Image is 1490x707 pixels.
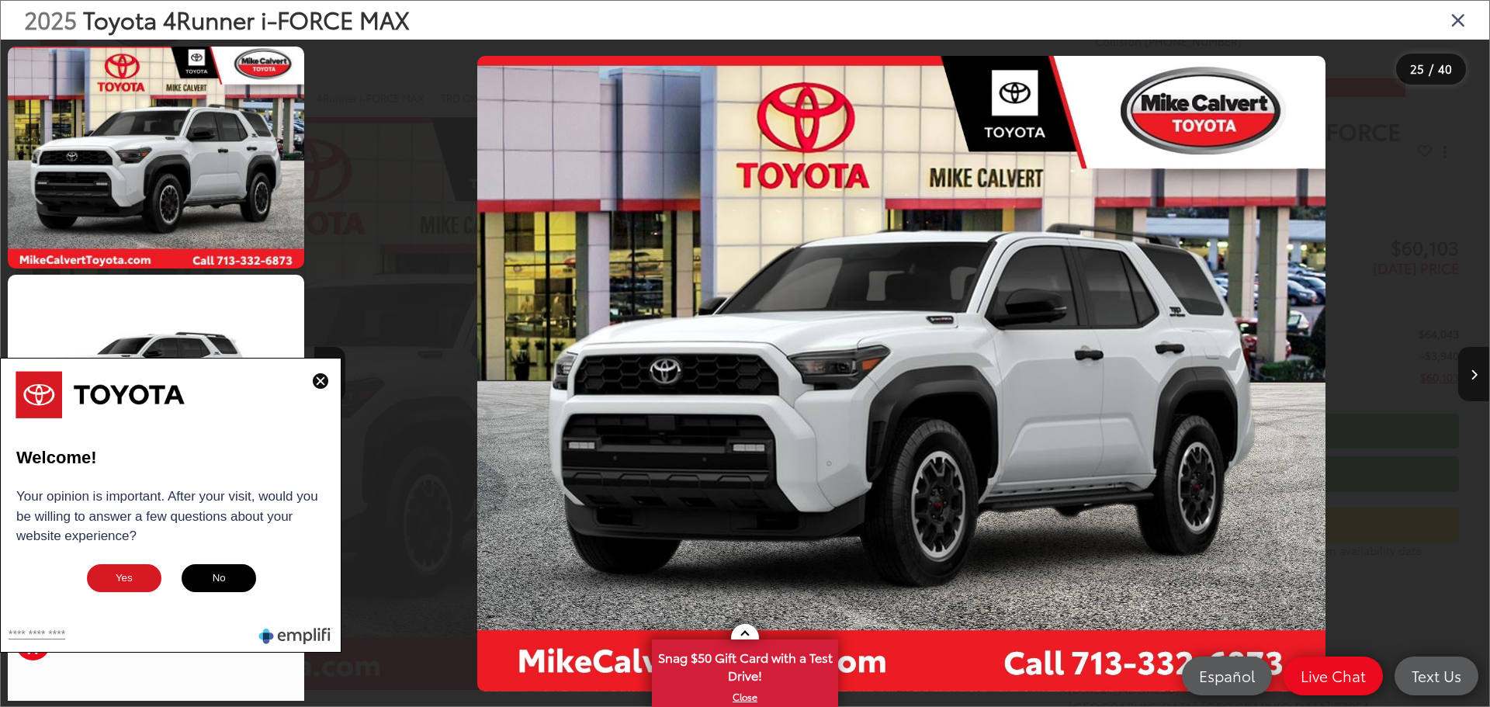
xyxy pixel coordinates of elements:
[314,347,345,401] button: Previous image
[1395,657,1478,695] a: Text Us
[24,2,77,36] span: 2025
[1182,657,1272,695] a: Español
[5,44,307,271] img: 2025 Toyota 4Runner i-FORCE MAX TRD Off-Road Premium i-FORCE MAX
[1293,666,1374,685] span: Live Chat
[477,56,1325,692] img: 2025 Toyota 4Runner i-FORCE MAX TRD Off-Road Premium i-FORCE MAX
[653,641,837,688] span: Snag $50 Gift Card with a Test Drive!
[83,2,410,36] span: Toyota 4Runner i-FORCE MAX
[1450,9,1466,29] i: Close gallery
[314,56,1489,692] div: 2025 Toyota 4Runner i-FORCE MAX TRD Off-Road Premium i-FORCE MAX 0
[1284,657,1383,695] a: Live Chat
[1427,64,1435,75] span: /
[1438,60,1452,77] span: 40
[1410,60,1424,77] span: 25
[1191,666,1263,685] span: Español
[1458,347,1489,401] button: Next image
[1404,666,1469,685] span: Text Us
